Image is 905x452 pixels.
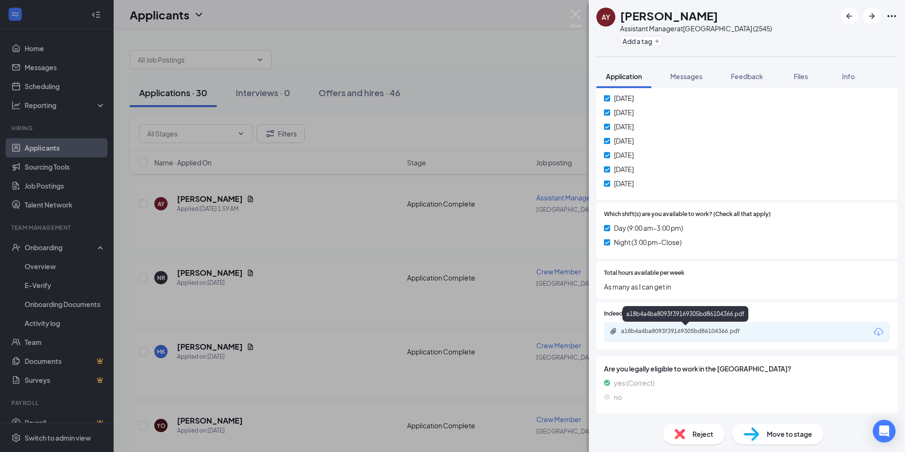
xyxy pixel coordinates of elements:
[692,429,713,439] span: Reject
[606,72,642,81] span: Application
[604,363,890,374] span: Are you legally eligible to work in the [GEOGRAPHIC_DATA]?
[610,327,617,335] svg: Paperclip
[614,121,634,132] span: [DATE]
[621,327,754,335] div: a18b4a4ba8093f39169305bd86104366.pdf
[614,107,634,118] span: [DATE]
[614,93,634,103] span: [DATE]
[620,24,772,33] div: Assistant Manager at [GEOGRAPHIC_DATA] (2545)
[873,326,884,338] svg: Download
[886,10,897,22] svg: Ellipses
[614,136,634,146] span: [DATE]
[843,10,855,22] svg: ArrowLeftNew
[614,223,683,233] span: Day (9:00 am-3:00 pm)
[614,378,655,388] span: yes (Correct)
[604,269,684,278] span: Total hours available per week
[620,36,662,46] button: PlusAdd a tag
[604,210,771,219] span: Which shift(s) are you available to work? (Check all that apply)
[767,429,812,439] span: Move to stage
[873,420,896,443] div: Open Intercom Messenger
[731,72,763,81] span: Feedback
[614,150,634,160] span: [DATE]
[842,72,855,81] span: Info
[602,12,610,22] div: AY
[622,306,748,322] div: a18b4a4ba8093f39169305bd86104366.pdf
[604,281,890,292] span: As many as I can get in
[614,392,622,402] span: no
[620,8,718,24] h1: [PERSON_NAME]
[654,38,660,44] svg: Plus
[841,8,858,25] button: ArrowLeftNew
[670,72,702,81] span: Messages
[604,309,646,318] span: Indeed Resume
[614,237,682,247] span: Night (3:00 pm-Close)
[614,164,634,174] span: [DATE]
[614,178,634,189] span: [DATE]
[794,72,808,81] span: Files
[610,327,763,336] a: Paperclipa18b4a4ba8093f39169305bd86104366.pdf
[866,10,878,22] svg: ArrowRight
[863,8,880,25] button: ArrowRight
